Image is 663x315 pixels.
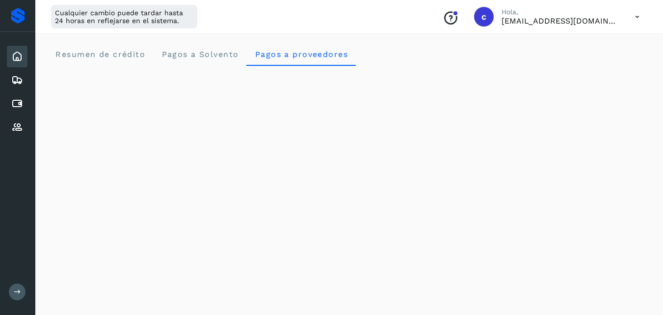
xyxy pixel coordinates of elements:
span: Pagos a Solvento [161,50,239,59]
p: Hola, [502,8,619,16]
div: Embarques [7,69,27,91]
p: contabilidad5@easo.com [502,16,619,26]
div: Cualquier cambio puede tardar hasta 24 horas en reflejarse en el sistema. [51,5,197,29]
div: Proveedores [7,116,27,138]
span: Resumen de crédito [55,50,145,59]
div: Inicio [7,46,27,67]
span: Pagos a proveedores [254,50,348,59]
div: Cuentas por pagar [7,93,27,115]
